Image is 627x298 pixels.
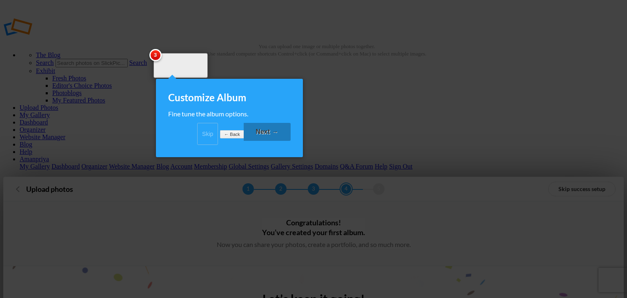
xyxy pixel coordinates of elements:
a: ← Back [220,130,243,139]
a: Skip [197,123,218,145]
div: Fine tune the album options. [168,109,291,119]
a: Next → [244,123,291,141]
span: 3 [149,49,162,61]
div: Customize Album [168,91,291,104]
